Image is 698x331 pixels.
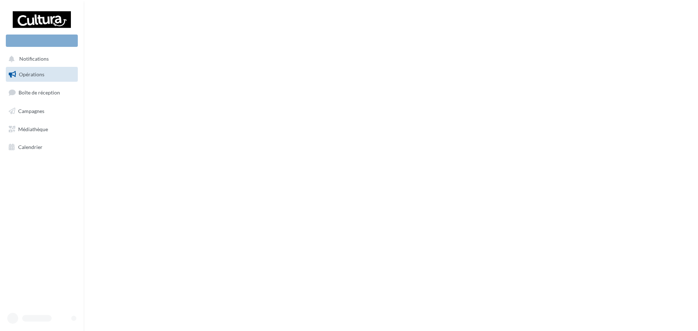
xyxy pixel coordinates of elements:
span: Opérations [19,71,44,77]
span: Notifications [19,56,49,62]
span: Médiathèque [18,126,48,132]
span: Calendrier [18,144,43,150]
a: Campagnes [4,104,79,119]
a: Calendrier [4,140,79,155]
span: Boîte de réception [19,89,60,96]
a: Boîte de réception [4,85,79,100]
div: Nouvelle campagne [6,35,78,47]
a: Opérations [4,67,79,82]
span: Campagnes [18,108,44,114]
a: Médiathèque [4,122,79,137]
